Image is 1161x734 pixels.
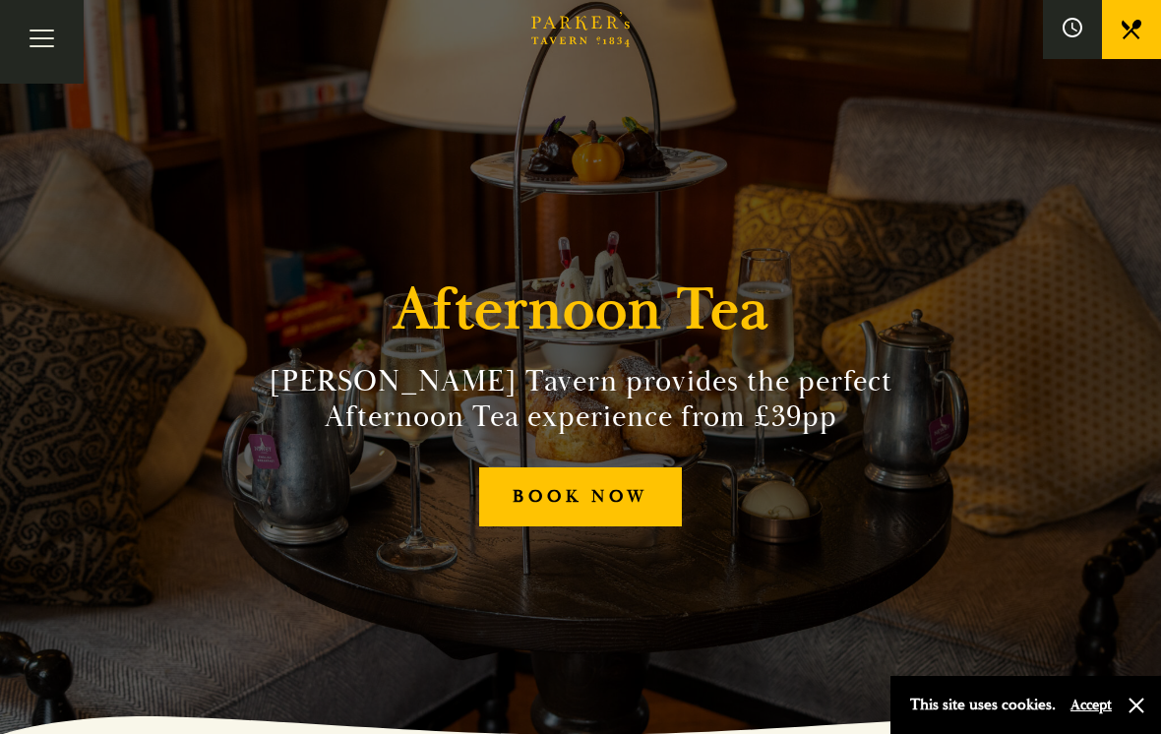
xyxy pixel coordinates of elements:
[1127,696,1146,715] button: Close and accept
[479,467,682,527] a: BOOK NOW
[1070,696,1112,714] button: Accept
[211,365,950,436] h2: [PERSON_NAME] Tavern provides the perfect Afternoon Tea experience from £39pp
[394,275,768,345] h1: Afternoon Tea
[910,691,1056,719] p: This site uses cookies.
